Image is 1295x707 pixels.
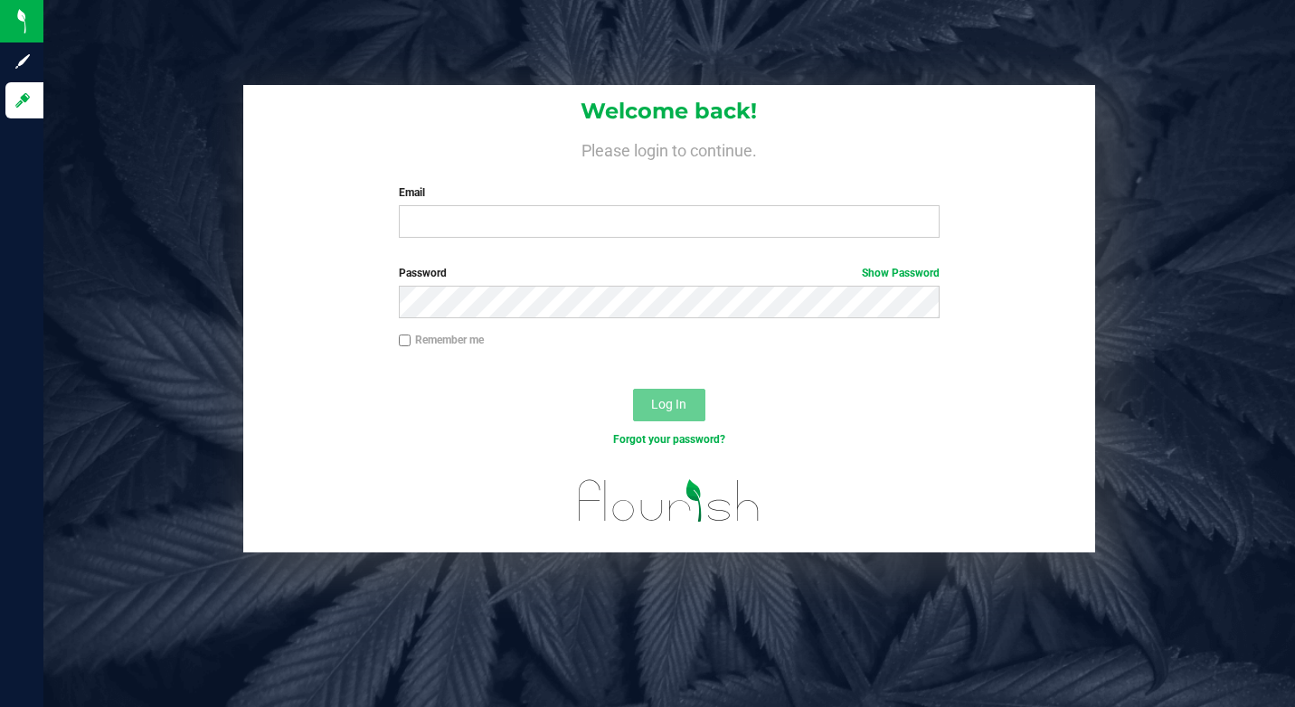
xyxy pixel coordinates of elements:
h4: Please login to continue. [243,137,1096,159]
inline-svg: Sign up [14,52,32,71]
h1: Welcome back! [243,99,1096,123]
button: Log In [633,389,705,421]
a: Forgot your password? [613,433,725,446]
span: Log In [651,397,686,411]
span: Password [399,267,447,279]
label: Remember me [399,332,484,348]
input: Remember me [399,335,411,347]
img: flourish_logo.svg [562,467,776,535]
label: Email [399,184,940,201]
inline-svg: Log in [14,91,32,109]
a: Show Password [862,267,940,279]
